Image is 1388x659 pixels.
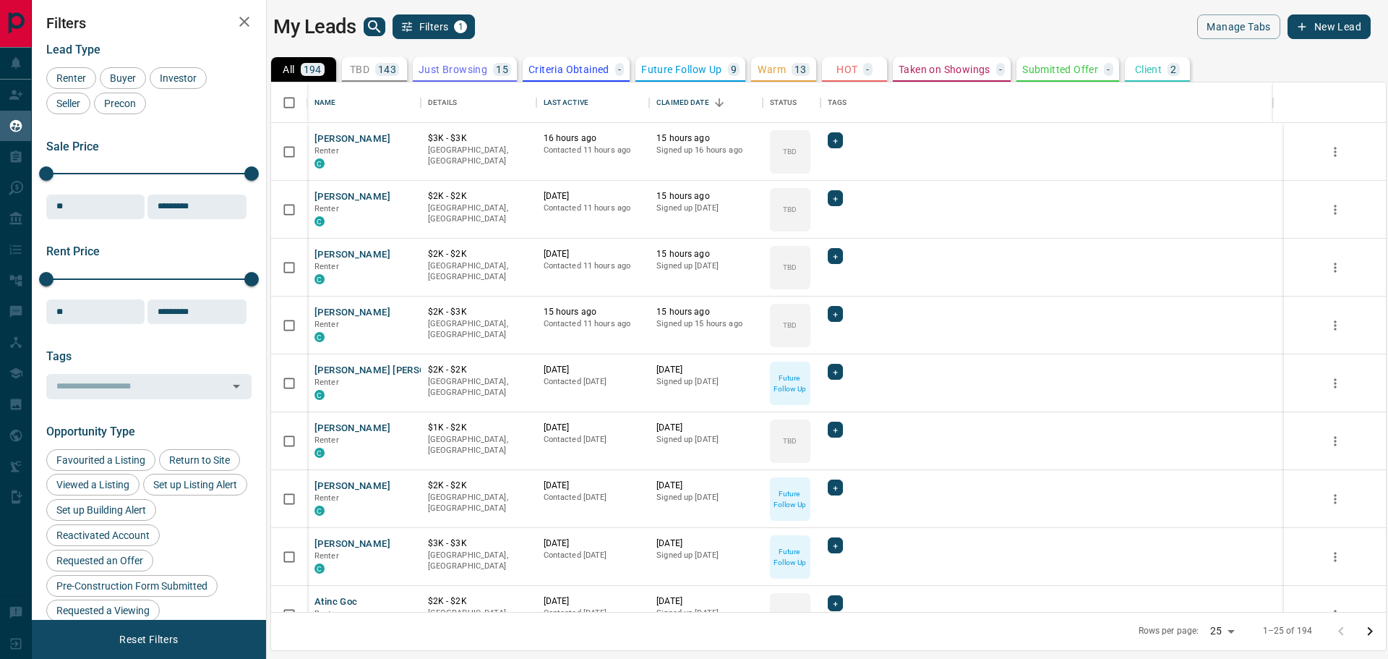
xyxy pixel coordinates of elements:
p: 16 hours ago [544,132,643,145]
p: Signed up 16 hours ago [656,145,755,156]
div: + [828,190,843,206]
p: 15 hours ago [656,132,755,145]
p: [DATE] [544,190,643,203]
p: [GEOGRAPHIC_DATA], [GEOGRAPHIC_DATA] [428,434,529,456]
span: Renter [51,72,91,84]
p: 15 hours ago [656,248,755,260]
p: [GEOGRAPHIC_DATA], [GEOGRAPHIC_DATA] [428,492,529,514]
p: Signed up [DATE] [656,434,755,446]
button: more [1324,604,1346,626]
p: All [283,64,294,75]
button: [PERSON_NAME] [PERSON_NAME] [314,364,468,378]
span: Buyer [105,72,141,84]
span: Favourited a Listing [51,454,150,466]
span: Seller [51,98,85,109]
div: Last Active [536,82,650,123]
p: - [999,64,1002,75]
p: TBD [783,204,797,215]
div: condos.ca [314,506,325,516]
div: + [828,132,843,148]
p: [DATE] [544,248,643,260]
div: Set up Building Alert [46,499,156,521]
p: Warm [758,64,786,75]
div: Viewed a Listing [46,474,140,496]
h1: My Leads [273,15,356,38]
span: Viewed a Listing [51,479,134,490]
button: Filters1 [393,14,476,39]
div: condos.ca [314,564,325,574]
span: Rent Price [46,245,100,258]
p: TBD [783,320,797,331]
span: Return to Site [164,454,235,466]
p: 1–25 of 194 [1263,625,1312,637]
p: [DATE] [544,595,643,608]
div: + [828,595,843,611]
p: [DATE] [656,480,755,492]
p: [DATE] [544,480,643,492]
p: Signed up [DATE] [656,203,755,214]
p: TBD [783,435,797,446]
p: $2K - $2K [428,248,529,260]
div: Renter [46,67,96,89]
p: 15 hours ago [656,190,755,203]
div: 25 [1204,621,1239,642]
div: Last Active [544,82,588,123]
button: [PERSON_NAME] [314,248,390,262]
span: Renter [314,551,339,561]
p: TBD [783,146,797,157]
p: [DATE] [656,537,755,550]
button: more [1324,315,1346,336]
button: [PERSON_NAME] [314,132,390,146]
p: [DATE] [544,422,643,434]
div: + [828,306,843,322]
p: [DATE] [656,422,755,434]
p: Contacted [DATE] [544,376,643,388]
button: [PERSON_NAME] [314,537,390,551]
span: Renter [314,204,339,213]
div: condos.ca [314,158,325,169]
span: Investor [155,72,202,84]
button: more [1324,199,1346,221]
p: Criteria Obtained [528,64,609,75]
span: Renter [314,262,339,271]
div: Set up Listing Alert [143,474,247,496]
button: more [1324,546,1346,568]
p: [GEOGRAPHIC_DATA], [GEOGRAPHIC_DATA] [428,318,529,341]
span: + [833,422,838,437]
p: 15 [496,64,508,75]
div: condos.ca [314,448,325,458]
p: $1K - $2K [428,422,529,434]
span: Renter [314,320,339,329]
div: + [828,422,843,438]
span: Set up Listing Alert [148,479,242,490]
div: Investor [150,67,207,89]
div: condos.ca [314,216,325,226]
div: Details [428,82,458,123]
div: condos.ca [314,390,325,400]
span: + [833,596,838,611]
p: Future Follow Up [771,488,809,510]
span: + [833,133,838,148]
div: condos.ca [314,274,325,284]
p: TBD [350,64,369,75]
div: Reactivated Account [46,524,160,546]
div: + [828,248,843,264]
p: HOT [836,64,857,75]
button: Atinc Goc [314,595,357,609]
p: Taken on Showings [899,64,990,75]
p: Signed up [DATE] [656,260,755,272]
p: $2K - $3K [428,306,529,318]
div: Claimed Date [649,82,763,123]
p: [DATE] [544,364,643,376]
p: [DATE] [656,364,755,376]
span: Renter [314,378,339,387]
div: Tags [828,82,847,123]
p: Contacted [DATE] [544,608,643,619]
span: + [833,365,838,379]
div: Requested a Viewing [46,600,160,621]
div: Status [763,82,821,123]
p: Signed up 15 hours ago [656,318,755,330]
p: 13 [794,64,807,75]
div: Claimed Date [656,82,709,123]
span: Sale Price [46,140,99,153]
